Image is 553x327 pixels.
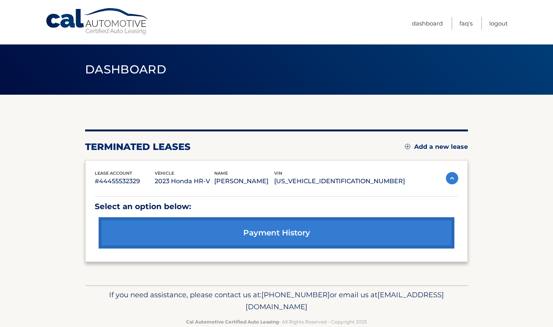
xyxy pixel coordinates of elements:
a: Logout [489,17,508,30]
p: [US_VEHICLE_IDENTIFICATION_NUMBER] [274,176,405,187]
span: name [214,170,228,176]
strong: Cal Automotive Certified Auto Leasing [186,319,279,325]
span: Dashboard [85,62,166,77]
h2: terminated leases [85,141,191,153]
span: [PHONE_NUMBER] [261,290,330,299]
span: vin [274,170,282,176]
p: 2023 Honda HR-V [155,176,215,187]
a: Add a new lease [405,143,468,151]
img: add.svg [405,144,410,149]
p: - All Rights Reserved - Copyright 2025 [90,318,463,326]
p: [PERSON_NAME] [214,176,274,187]
a: Dashboard [412,17,443,30]
p: Select an option below: [95,200,458,213]
p: #44455532329 [95,176,155,187]
img: accordion-active.svg [446,172,458,184]
span: vehicle [155,170,174,176]
p: If you need assistance, please contact us at: or email us at [90,289,463,313]
span: lease account [95,170,132,176]
a: FAQ's [459,17,473,30]
a: Cal Automotive [45,8,150,35]
a: payment history [99,217,454,249]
